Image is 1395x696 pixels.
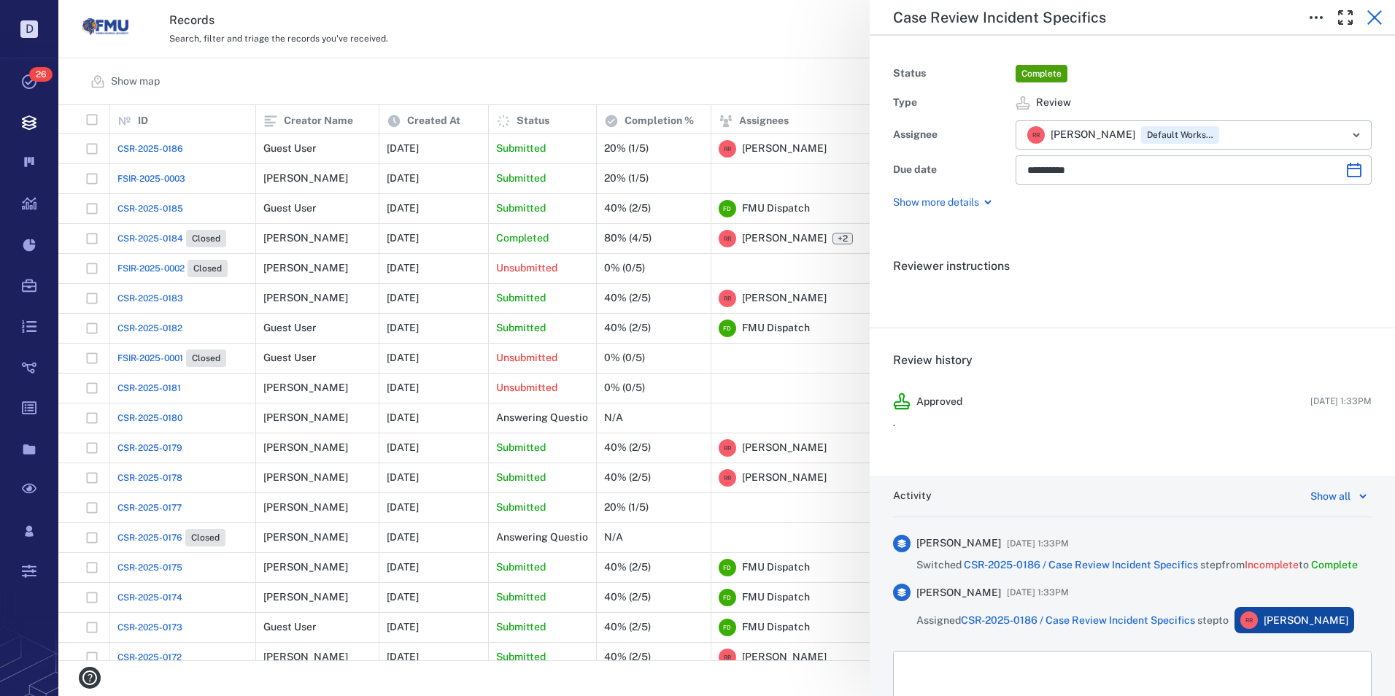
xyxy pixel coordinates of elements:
[893,489,932,503] h6: Activity
[916,558,1358,573] span: Switched step from to
[1007,535,1069,552] span: [DATE] 1:33PM
[1051,128,1135,142] span: [PERSON_NAME]
[1007,584,1069,601] span: [DATE] 1:33PM
[1340,155,1369,185] button: Choose date, selected date is Sep 12, 2025
[893,63,1010,84] div: Status
[916,586,1001,600] span: [PERSON_NAME]
[1240,611,1258,629] div: R R
[961,614,1195,626] a: CSR-2025-0186 / Case Review Incident Specifics
[1311,559,1358,571] span: Complete
[916,536,1001,551] span: [PERSON_NAME]
[1027,126,1045,144] div: R R
[893,416,1372,430] p: .
[893,196,979,210] p: Show more details
[1360,3,1389,32] button: Close
[1310,395,1372,408] span: [DATE] 1:33PM
[916,395,962,409] p: Approved
[893,160,1010,180] div: Due date
[33,10,63,23] span: Help
[893,352,1372,369] h6: Review history
[1264,614,1348,628] span: [PERSON_NAME]
[893,288,896,302] span: .
[1302,3,1331,32] button: Toggle to Edit Boxes
[916,614,1229,628] span: Assigned step to
[893,9,1106,27] h5: Case Review Incident Specifics
[893,258,1372,275] h6: Reviewer instructions
[1346,125,1367,145] button: Open
[1019,68,1064,80] span: Complete
[1144,129,1216,142] span: Default Workspace
[20,20,38,38] p: D
[964,559,1198,571] a: CSR-2025-0186 / Case Review Incident Specifics
[881,381,1383,452] div: Approved[DATE] 1:33PM.
[1310,487,1350,505] div: Show all
[29,67,53,82] span: 26
[1331,3,1360,32] button: Toggle Fullscreen
[893,93,1010,113] div: Type
[1036,96,1071,110] span: Review
[1245,559,1299,571] span: Incomplete
[893,125,1010,145] div: Assignee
